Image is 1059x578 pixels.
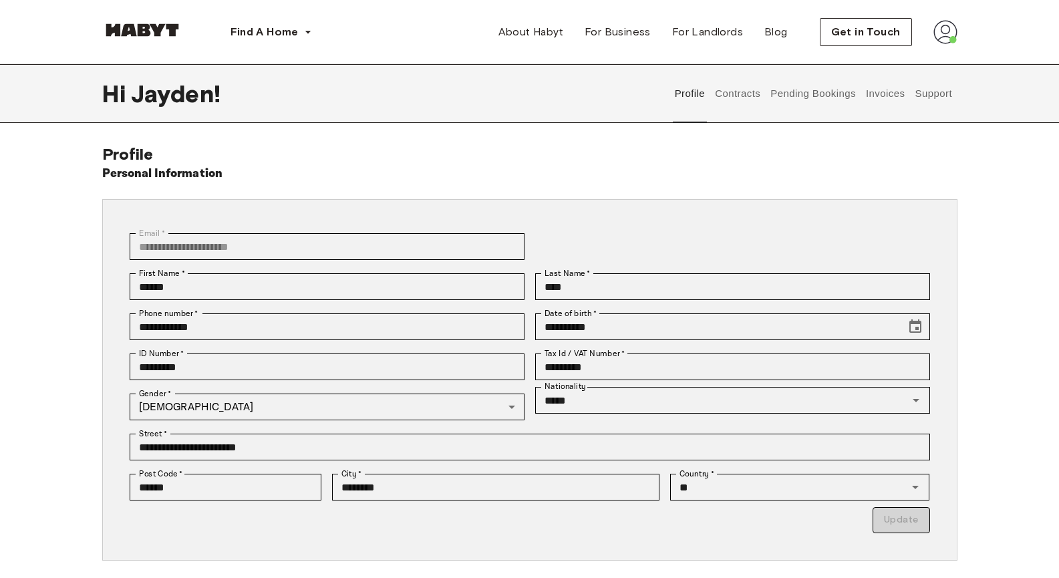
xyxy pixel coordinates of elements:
label: Last Name [545,267,591,279]
div: You can't change your email address at the moment. Please reach out to customer support in case y... [130,233,524,260]
a: Blog [754,19,798,45]
label: Gender [139,388,171,400]
a: For Business [574,19,661,45]
label: Email [139,227,165,239]
span: Find A Home [231,24,299,40]
label: Nationality [545,381,586,392]
span: For Landlords [672,24,743,40]
button: Profile [673,64,707,123]
button: Choose date, selected date is Oct 25, 2004 [902,313,929,340]
label: Country [679,468,714,480]
label: ID Number [139,347,184,359]
img: Habyt [102,23,182,37]
button: Support [913,64,954,123]
label: Street [139,428,167,440]
span: Profile [102,144,154,164]
label: Date of birth [545,307,597,319]
div: [DEMOGRAPHIC_DATA] [130,394,524,420]
div: user profile tabs [669,64,957,123]
span: Blog [764,24,788,40]
label: Phone number [139,307,198,319]
span: About Habyt [498,24,563,40]
label: Post Code [139,468,183,480]
span: For Business [585,24,651,40]
button: Find A Home [220,19,323,45]
span: Hi [102,80,131,108]
a: For Landlords [661,19,754,45]
img: avatar [933,20,957,44]
button: Contracts [714,64,762,123]
a: About Habyt [488,19,574,45]
span: Jayden ! [131,80,220,108]
label: Tax Id / VAT Number [545,347,625,359]
button: Pending Bookings [769,64,858,123]
button: Invoices [864,64,906,123]
label: First Name [139,267,185,279]
span: Get in Touch [831,24,901,40]
h6: Personal Information [102,164,223,183]
button: Open [906,478,925,496]
label: City [341,468,362,480]
button: Get in Touch [820,18,912,46]
button: Open [907,391,925,410]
